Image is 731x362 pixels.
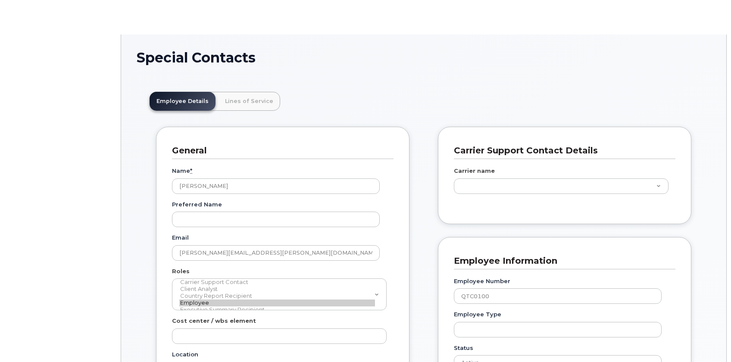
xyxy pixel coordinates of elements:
[179,306,375,313] option: Executive Summary Recipient
[218,92,280,111] a: Lines of Service
[150,92,216,111] a: Employee Details
[454,344,473,352] label: Status
[454,167,495,175] label: Carrier name
[172,234,189,242] label: Email
[454,255,669,267] h3: Employee Information
[137,50,711,65] h1: Special Contacts
[454,145,669,156] h3: Carrier Support Contact Details
[179,300,375,306] option: Employee
[179,286,375,293] option: Client Analyst
[179,293,375,300] option: Country Report Recipient
[172,167,192,175] label: Name
[454,310,501,318] label: Employee Type
[172,350,198,359] label: Location
[190,167,192,174] abbr: required
[172,267,190,275] label: Roles
[454,277,510,285] label: Employee Number
[172,145,387,156] h3: General
[172,317,256,325] label: Cost center / wbs element
[179,279,375,286] option: Carrier Support Contact
[172,200,222,209] label: Preferred Name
